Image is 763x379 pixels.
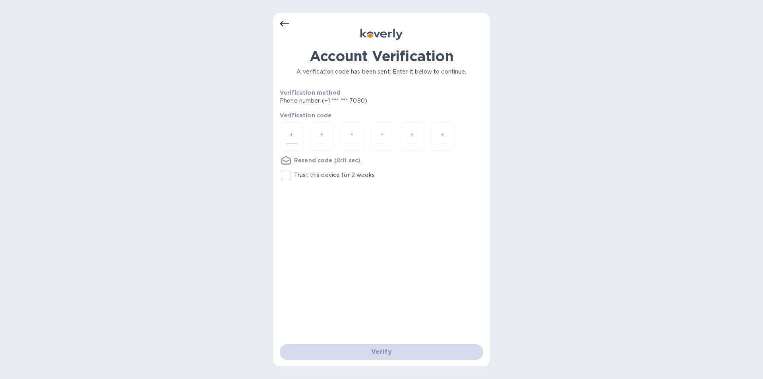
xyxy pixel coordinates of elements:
p: Verification code [280,111,483,119]
p: A verification code has been sent. Enter it below to continue. [280,68,483,76]
h1: Account Verification [280,48,483,64]
b: Verification method [280,89,341,96]
u: Resend code (0:11 sec) [294,157,360,163]
p: Trust this device for 2 weeks [294,171,375,179]
p: Phone number (+1 *** *** 7080) [280,97,428,105]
